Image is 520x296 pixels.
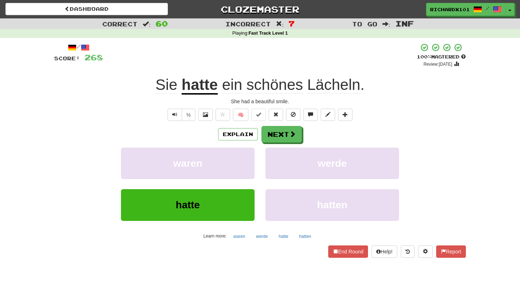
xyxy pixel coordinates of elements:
[121,148,255,179] button: waren
[372,245,397,258] button: Help!
[251,109,266,121] button: Set this sentence to 100% Mastered (alt+m)
[352,20,377,27] span: To go
[54,98,466,105] div: She had a beautiful smile.
[417,54,431,60] span: 100 %
[318,158,347,169] span: werde
[430,6,470,13] span: RichardX101
[417,54,466,60] div: Mastered
[289,19,295,28] span: 7
[222,76,242,93] span: ein
[261,126,302,143] button: Next
[121,189,255,221] button: hatte
[229,231,249,242] button: waren
[426,3,506,16] a: RichardX101 /
[328,245,368,258] button: End Round
[203,234,226,239] small: Learn more:
[295,231,315,242] button: hatten
[182,76,218,95] u: hatte
[225,20,271,27] span: Incorrect
[265,148,399,179] button: werde
[395,19,414,28] span: Inf
[173,158,203,169] span: waren
[155,76,177,93] span: Sie
[54,43,103,52] div: /
[382,21,390,27] span: :
[218,76,364,93] span: .
[233,109,248,121] button: 🧠
[166,109,195,121] div: Text-to-speech controls
[401,245,415,258] button: Round history (alt+y)
[248,31,288,36] strong: Fast Track Level 1
[424,62,452,67] small: Review: [DATE]
[265,189,399,221] button: hatten
[182,109,195,121] button: ½
[179,3,341,16] a: Clozemaster
[338,109,352,121] button: Add to collection (alt+a)
[436,245,466,258] button: Report
[5,3,168,15] a: Dashboard
[486,6,489,11] span: /
[156,19,168,28] span: 60
[252,231,272,242] button: werde
[275,231,292,242] button: hatte
[102,20,138,27] span: Correct
[143,21,151,27] span: :
[276,21,284,27] span: :
[269,109,283,121] button: Reset to 0% Mastered (alt+r)
[307,76,360,93] span: Lächeln
[321,109,335,121] button: Edit sentence (alt+d)
[84,53,103,62] span: 268
[218,128,258,140] button: Explain
[303,109,318,121] button: Discuss sentence (alt+u)
[198,109,213,121] button: Show image (alt+x)
[216,109,230,121] button: Favorite sentence (alt+f)
[176,199,200,210] span: hatte
[54,55,80,61] span: Score:
[247,76,303,93] span: schönes
[286,109,300,121] button: Ignore sentence (alt+i)
[317,199,347,210] span: hatten
[168,109,182,121] button: Play sentence audio (ctl+space)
